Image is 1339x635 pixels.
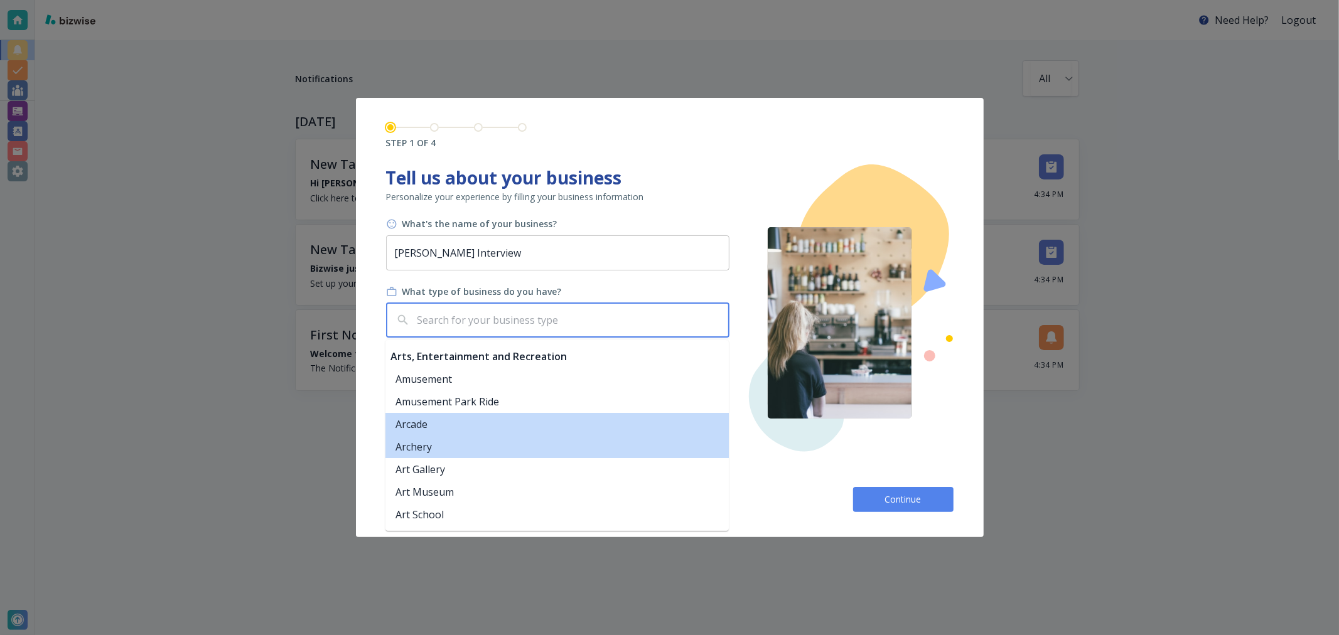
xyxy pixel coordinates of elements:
[402,285,562,298] h6: What type of business do you have?
[386,191,730,203] p: Personalize your experience by filling your business information
[385,526,729,548] li: Auditorium
[385,458,729,481] li: Art Gallery
[390,349,567,364] h3: Arts, Entertainment and Recreation
[385,481,729,503] li: Art Museum
[385,390,729,413] li: Amusement Park Ride
[883,493,923,506] span: Continue
[402,218,557,230] h6: What's the name of your business?
[415,308,724,332] input: Search for your business type
[386,164,730,191] h1: Tell us about your business
[853,487,954,512] button: Continue
[385,435,729,458] li: Archery
[386,137,527,149] h6: STEP 1 OF 4
[385,368,729,390] li: Amusement
[385,413,729,435] li: Arcade
[386,235,729,270] input: Your business name
[385,503,729,526] li: Art School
